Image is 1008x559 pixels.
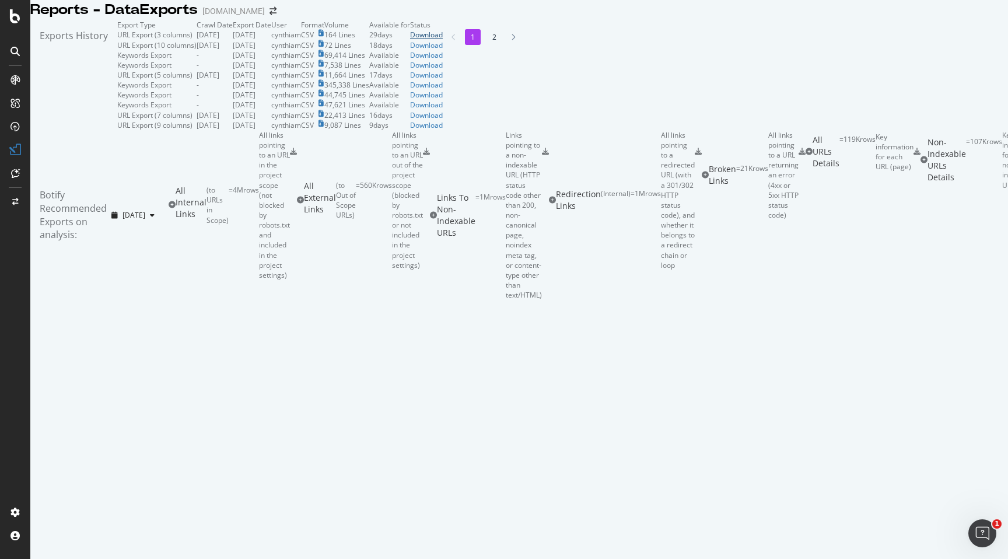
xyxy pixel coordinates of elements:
[206,185,229,225] div: ( to URLs in Scope )
[410,30,443,40] a: Download
[271,70,301,80] td: cynthiam
[40,29,108,121] div: Exports History
[301,50,314,60] div: CSV
[369,120,410,130] td: 9 days
[301,20,324,30] td: Format
[324,70,369,80] td: 11,664 Lines
[968,519,996,547] iframe: Intercom live chat
[301,120,314,130] div: CSV
[233,80,271,90] td: [DATE]
[233,120,271,130] td: [DATE]
[107,206,159,225] button: [DATE]
[301,60,314,70] div: CSV
[197,40,233,50] td: [DATE]
[356,180,392,221] div: = 560K rows
[369,80,410,90] div: Available
[914,148,921,155] div: csv-export
[410,90,443,100] a: Download
[324,20,369,30] td: Volume
[117,60,171,70] div: Keywords Export
[271,100,301,110] td: cynthiam
[301,40,314,50] div: CSV
[117,40,197,50] div: URL Export (10 columns)
[197,60,233,70] td: -
[301,100,314,110] div: CSV
[709,163,736,187] div: Broken Links
[369,30,410,40] td: 29 days
[410,110,443,120] a: Download
[176,185,206,225] div: All Internal Links
[465,29,481,45] li: 1
[992,519,1002,529] span: 1
[839,134,876,169] div: = 119K rows
[876,132,914,172] div: Key information for each URL (page)
[271,50,301,60] td: cynthiam
[117,30,192,40] div: URL Export (3 columns)
[410,100,443,110] div: Download
[369,60,410,70] div: Available
[736,163,768,187] div: = 21K rows
[369,100,410,110] div: Available
[410,20,443,30] td: Status
[233,30,271,40] td: [DATE]
[233,40,271,50] td: [DATE]
[117,20,197,30] td: Export Type
[233,100,271,110] td: [DATE]
[437,192,475,239] div: Links To Non-Indexable URLs
[117,120,192,130] div: URL Export (9 columns)
[631,188,661,212] div: = 1M rows
[271,110,301,120] td: cynthiam
[324,40,369,50] td: 72 Lines
[233,90,271,100] td: [DATE]
[197,80,233,90] td: -
[117,80,171,90] div: Keywords Export
[301,30,314,40] div: CSV
[117,110,192,120] div: URL Export (7 columns)
[410,80,443,90] a: Download
[269,7,276,15] div: arrow-right-arrow-left
[410,70,443,80] a: Download
[768,130,799,220] div: All links pointing to a URL returning an error (4xx or 5xx HTTP status code)
[202,5,265,17] div: [DOMAIN_NAME]
[233,20,271,30] td: Export Date
[117,100,171,110] div: Keywords Export
[410,40,443,50] a: Download
[369,90,410,100] div: Available
[117,50,171,60] div: Keywords Export
[487,29,502,45] li: 2
[324,90,369,100] td: 44,745 Lines
[601,188,631,212] div: ( Internal )
[40,188,107,242] div: Botify Recommended Exports on analysis:
[506,130,542,300] div: Links pointing to a non-indexable URL (HTTP status code other than 200, non-canonical page, noind...
[233,50,271,60] td: [DATE]
[301,80,314,90] div: CSV
[324,110,369,120] td: 22,413 Lines
[410,60,443,70] div: Download
[324,50,369,60] td: 69,414 Lines
[695,148,702,155] div: csv-export
[966,137,1002,183] div: = 107K rows
[117,70,192,80] div: URL Export (5 columns)
[271,40,301,50] td: cynthiam
[324,100,369,110] td: 47,621 Lines
[197,50,233,60] td: -
[229,185,259,225] div: = 4M rows
[369,110,410,120] td: 16 days
[324,120,369,130] td: 9,087 Lines
[233,60,271,70] td: [DATE]
[271,20,301,30] td: User
[410,120,443,130] div: Download
[197,70,233,80] td: [DATE]
[556,188,601,212] div: Redirection Links
[197,100,233,110] td: -
[271,60,301,70] td: cynthiam
[392,130,423,270] div: All links pointing to an URL out of the project scope (blocked by robots.txt or not included in t...
[197,20,233,30] td: Crawl Date
[410,50,443,60] div: Download
[324,60,369,70] td: 7,538 Lines
[117,90,171,100] div: Keywords Export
